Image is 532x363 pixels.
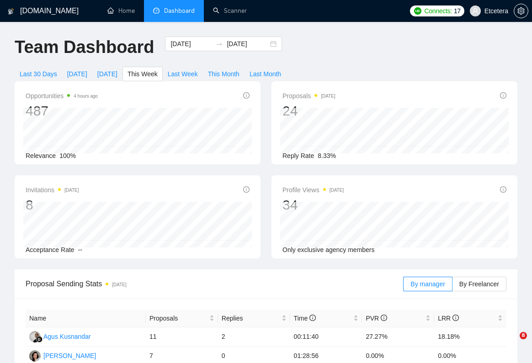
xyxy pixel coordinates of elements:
[26,246,74,253] span: Acceptance Rate
[20,69,57,79] span: Last 30 Days
[26,184,79,195] span: Invitations
[438,315,459,322] span: LRR
[414,7,421,15] img: upwork-logo.png
[227,39,268,49] input: End date
[203,67,245,81] button: This Month
[282,102,335,120] div: 24
[472,8,479,14] span: user
[43,331,91,342] div: Agus Kusnandar
[128,69,158,79] span: This Week
[26,196,79,214] div: 8
[62,67,92,81] button: [DATE]
[243,186,250,193] span: info-circle
[318,152,336,159] span: 8.33%
[153,7,160,14] span: dashboard
[29,352,96,359] a: TT[PERSON_NAME]
[26,152,56,159] span: Relevance
[29,331,41,342] img: AK
[309,315,316,321] span: info-circle
[514,7,528,15] span: setting
[294,315,316,322] span: Time
[36,336,43,342] img: gigradar-bm.png
[43,351,96,361] div: [PERSON_NAME]
[501,332,523,354] iframe: Intercom live chat
[146,310,218,327] th: Proposals
[218,327,290,347] td: 2
[514,7,528,15] a: setting
[107,7,135,15] a: homeHome
[26,310,146,327] th: Name
[362,327,434,347] td: 27.27%
[213,7,247,15] a: searchScanner
[500,186,506,193] span: info-circle
[15,37,154,58] h1: Team Dashboard
[26,90,98,101] span: Opportunities
[282,246,375,253] span: Only exclusive agency members
[112,282,126,287] time: [DATE]
[381,315,387,321] span: info-circle
[78,246,82,253] span: --
[97,69,117,79] span: [DATE]
[330,188,344,193] time: [DATE]
[122,67,163,81] button: This Week
[74,94,98,99] time: 4 hours ago
[64,188,79,193] time: [DATE]
[282,184,344,195] span: Profile Views
[29,332,91,340] a: AKAgus Kusnandar
[321,94,335,99] time: [DATE]
[164,7,195,15] span: Dashboard
[146,327,218,347] td: 11
[26,102,98,120] div: 487
[290,327,362,347] td: 00:11:40
[8,4,14,19] img: logo
[245,67,286,81] button: Last Month
[452,315,459,321] span: info-circle
[250,69,281,79] span: Last Month
[59,152,76,159] span: 100%
[216,40,223,47] span: to
[15,67,62,81] button: Last 30 Days
[282,196,344,214] div: 34
[425,6,452,16] span: Connects:
[282,90,335,101] span: Proposals
[282,152,314,159] span: Reply Rate
[92,67,122,81] button: [DATE]
[29,350,41,362] img: TT
[500,92,506,99] span: info-circle
[514,4,528,18] button: setting
[218,310,290,327] th: Replies
[208,69,239,79] span: This Month
[243,92,250,99] span: info-circle
[520,332,527,339] span: 8
[222,313,280,323] span: Replies
[454,6,461,16] span: 17
[170,39,212,49] input: Start date
[216,40,223,47] span: swap-right
[67,69,87,79] span: [DATE]
[459,280,499,288] span: By Freelancer
[163,67,203,81] button: Last Week
[168,69,198,79] span: Last Week
[366,315,387,322] span: PVR
[434,327,506,347] td: 18.18%
[410,280,445,288] span: By manager
[26,278,403,289] span: Proposal Sending Stats
[149,313,207,323] span: Proposals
